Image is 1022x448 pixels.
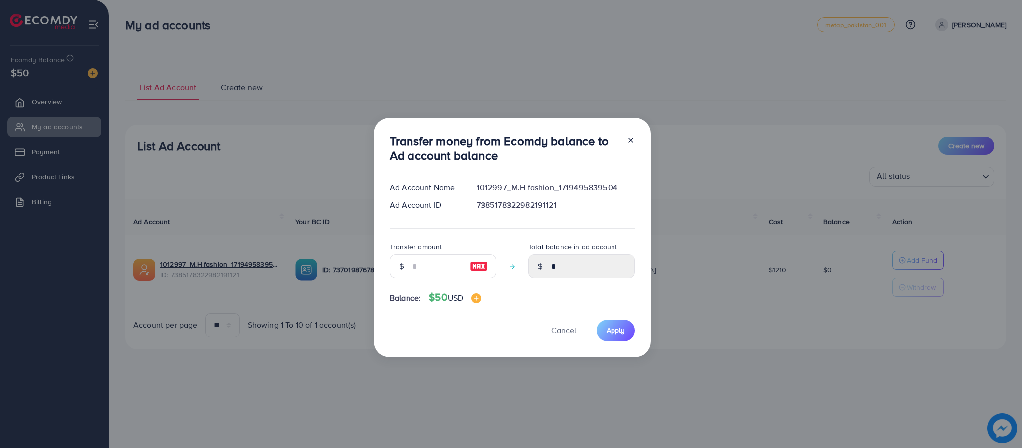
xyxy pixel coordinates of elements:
label: Transfer amount [390,242,442,252]
div: 7385178322982191121 [469,199,643,211]
span: Apply [607,325,625,335]
button: Cancel [539,320,589,341]
h3: Transfer money from Ecomdy balance to Ad account balance [390,134,619,163]
span: USD [448,292,463,303]
span: Cancel [551,325,576,336]
div: 1012997_M.H fashion_1719495839504 [469,182,643,193]
span: Balance: [390,292,421,304]
label: Total balance in ad account [528,242,617,252]
img: image [471,293,481,303]
h4: $50 [429,291,481,304]
div: Ad Account Name [382,182,469,193]
div: Ad Account ID [382,199,469,211]
img: image [470,260,488,272]
button: Apply [597,320,635,341]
